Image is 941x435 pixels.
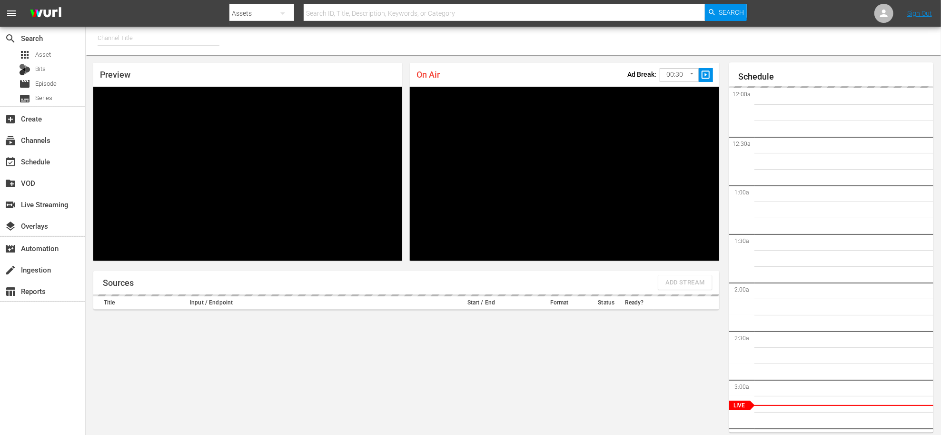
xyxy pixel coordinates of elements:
[410,87,719,261] div: Video Player
[528,296,591,310] th: Format
[907,10,932,17] a: Sign Out
[5,221,16,232] span: Overlays
[5,113,16,125] span: Create
[23,2,69,25] img: ans4CAIJ8jUAAAAAAAAAAAAAAAAAAAAAAAAgQb4GAAAAAAAAAAAAAAAAAAAAAAAAJMjXAAAAAAAAAAAAAAAAAAAAAAAAgAT5G...
[705,4,747,21] button: Search
[739,72,934,81] h1: Schedule
[5,178,16,189] span: VOD
[5,243,16,254] span: Automation
[627,71,656,78] p: Ad Break:
[93,296,187,310] th: Title
[187,296,434,310] th: Input / Endpoint
[719,4,744,21] span: Search
[660,66,699,84] div: 00:30
[416,70,440,80] span: On Air
[35,64,46,74] span: Bits
[19,93,30,104] span: Series
[35,50,51,60] span: Asset
[19,64,30,75] div: Bits
[103,278,134,288] h1: Sources
[622,296,654,310] th: Ready?
[19,78,30,90] span: Episode
[5,33,16,44] span: Search
[93,87,402,261] div: Video Player
[5,199,16,211] span: Live Streaming
[5,286,16,297] span: Reports
[100,70,130,80] span: Preview
[35,93,52,103] span: Series
[6,8,17,19] span: menu
[35,79,57,89] span: Episode
[5,264,16,276] span: Ingestion
[700,70,711,81] span: slideshow_sharp
[591,296,622,310] th: Status
[5,135,16,146] span: Channels
[434,296,528,310] th: Start / End
[19,49,30,61] span: Asset
[5,156,16,168] span: Schedule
